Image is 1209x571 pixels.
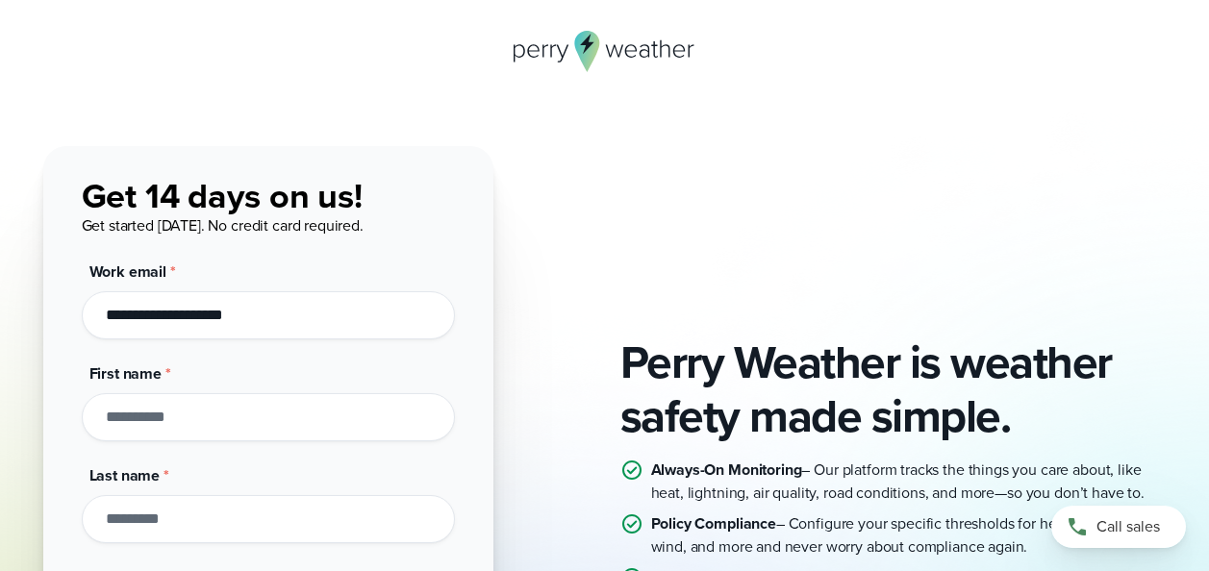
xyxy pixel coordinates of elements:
span: Work email [89,261,167,283]
a: Call sales [1051,506,1186,548]
strong: Always-On Monitoring [651,459,802,481]
strong: Policy Compliance [651,512,776,534]
span: Get started [DATE]. No credit card required. [82,214,364,236]
span: Call sales [1096,515,1160,538]
span: Last name [89,464,161,486]
p: – Our platform tracks the things you care about, like heat, lightning, air quality, road conditio... [651,459,1167,505]
span: Get 14 days on us! [82,170,363,221]
span: First name [89,362,163,385]
h2: Perry Weather is weather safety made simple. [620,335,1167,443]
p: – Configure your specific thresholds for heat, lightning, wind, and more and never worry about co... [651,512,1167,559]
